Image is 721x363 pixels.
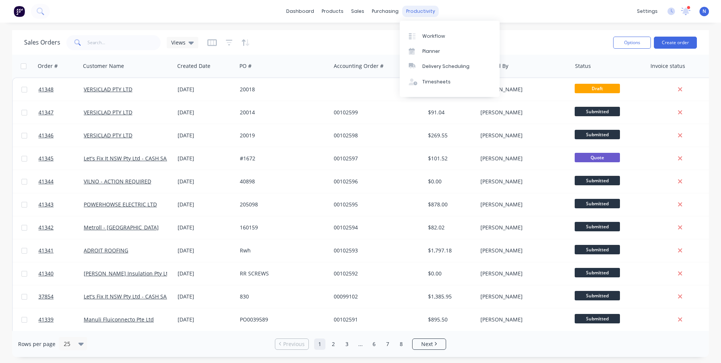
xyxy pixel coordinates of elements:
div: Created Date [177,62,210,70]
div: sales [347,6,368,17]
div: Customer Name [83,62,124,70]
span: 37854 [38,293,54,300]
div: 00102592 [334,270,417,277]
div: Rwh [240,247,324,254]
a: 41348 [38,78,84,101]
div: 20019 [240,132,324,139]
div: [PERSON_NAME] [480,270,564,277]
span: 41342 [38,224,54,231]
a: Jump forward [355,338,366,350]
span: Submitted [575,199,620,208]
a: Delivery Scheduling [400,59,500,74]
div: [DATE] [178,86,234,93]
span: Submitted [575,314,620,323]
div: purchasing [368,6,402,17]
div: PO0039589 [240,316,324,323]
div: [PERSON_NAME] [480,247,564,254]
div: [DATE] [178,155,234,162]
span: 41340 [38,270,54,277]
a: 41339 [38,308,84,331]
div: Order # [38,62,58,70]
div: productivity [402,6,439,17]
a: dashboard [282,6,318,17]
div: [PERSON_NAME] [480,178,564,185]
button: Options [613,37,651,49]
span: 41348 [38,86,54,93]
a: Page 1 is your current page [314,338,325,350]
div: $1,385.95 [428,293,472,300]
span: Submitted [575,268,620,277]
a: Workflow [400,28,500,43]
button: Create order [654,37,697,49]
a: Let's Fix It NSW Pty Ltd - CASH SALE [84,155,172,162]
a: Manuli Fluiconnecto Pte Ltd [84,316,154,323]
span: Views [171,38,186,46]
a: 41341 [38,239,84,262]
a: 41347 [38,101,84,124]
span: Quote [575,153,620,162]
div: 20018 [240,86,324,93]
div: $269.55 [428,132,472,139]
div: 00102596 [334,178,417,185]
a: Let's Fix It NSW Pty Ltd - CASH SALE [84,293,172,300]
span: Rows per page [18,340,55,348]
input: Search... [87,35,161,50]
div: $0.00 [428,270,472,277]
div: 00102594 [334,224,417,231]
div: [DATE] [178,316,234,323]
div: $82.02 [428,224,472,231]
a: Page 3 [341,338,353,350]
a: Next page [413,340,446,348]
span: Submitted [575,107,620,116]
div: Planner [422,48,440,55]
span: Next [421,340,433,348]
a: 41342 [38,216,84,239]
div: [PERSON_NAME] [480,132,564,139]
a: Timesheets [400,74,500,89]
div: $878.00 [428,201,472,208]
div: [DATE] [178,132,234,139]
div: [DATE] [178,178,234,185]
div: 20014 [240,109,324,116]
div: Delivery Scheduling [422,63,469,70]
div: $1,797.18 [428,247,472,254]
span: Draft [575,84,620,93]
div: Workflow [422,33,445,40]
div: 40898 [240,178,324,185]
a: 41346 [38,124,84,147]
div: [DATE] [178,293,234,300]
span: 41341 [38,247,54,254]
ul: Pagination [272,338,449,350]
div: Accounting Order # [334,62,384,70]
div: 00102593 [334,247,417,254]
div: [DATE] [178,270,234,277]
a: VERSICLAD PTY LTD [84,132,132,139]
div: settings [633,6,661,17]
div: $895.50 [428,316,472,323]
a: Page 7 [382,338,393,350]
div: $0.00 [428,178,472,185]
span: 41346 [38,132,54,139]
span: 41339 [38,316,54,323]
span: Submitted [575,222,620,231]
a: 41340 [38,262,84,285]
a: 41343 [38,193,84,216]
div: 830 [240,293,324,300]
div: [DATE] [178,247,234,254]
div: [PERSON_NAME] [480,109,564,116]
a: [PERSON_NAME] Insulation Pty Ltd [84,270,171,277]
div: products [318,6,347,17]
div: 00102591 [334,316,417,323]
a: Page 6 [368,338,380,350]
div: 00102595 [334,201,417,208]
div: [DATE] [178,201,234,208]
div: [PERSON_NAME] [480,155,564,162]
a: Previous page [275,340,308,348]
a: Planner [400,44,500,59]
span: Submitted [575,130,620,139]
a: 37854 [38,285,84,308]
span: 41344 [38,178,54,185]
a: 41344 [38,170,84,193]
div: PO # [239,62,252,70]
div: 00102597 [334,155,417,162]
